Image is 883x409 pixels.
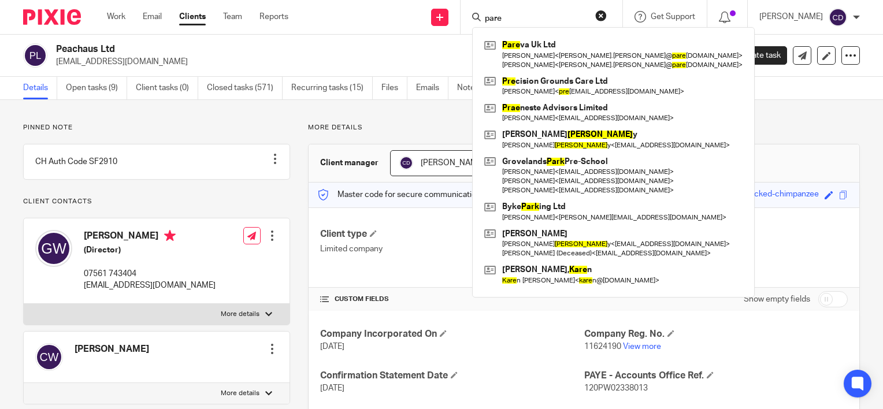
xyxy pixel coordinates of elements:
a: Reports [259,11,288,23]
h4: [PERSON_NAME] [84,230,216,244]
p: [EMAIL_ADDRESS][DOMAIN_NAME] [56,56,703,68]
p: More details [221,389,259,398]
a: Files [381,77,407,99]
img: svg%3E [829,8,847,27]
img: svg%3E [35,343,63,371]
p: [EMAIL_ADDRESS][DOMAIN_NAME] [84,280,216,291]
a: Open tasks (9) [66,77,127,99]
button: Clear [595,10,607,21]
a: Emails [416,77,448,99]
img: svg%3E [23,43,47,68]
img: svg%3E [35,230,72,267]
span: [PERSON_NAME] [421,159,484,167]
i: Primary [164,230,176,241]
a: Details [23,77,57,99]
a: Team [223,11,242,23]
h4: Client type [320,228,584,240]
p: [PERSON_NAME] [759,11,823,23]
span: 11624190 [584,343,621,351]
img: svg%3E [399,156,413,170]
h4: Company Incorporated On [320,328,584,340]
h4: Company Reg. No. [584,328,848,340]
a: View more [623,343,661,351]
h4: Confirmation Statement Date [320,370,584,382]
h3: Client manager [320,157,379,169]
p: 07561 743404 [84,268,216,280]
p: Master code for secure communications and files [317,189,517,200]
a: Work [107,11,125,23]
p: More details [221,310,259,319]
h2: Peachaus Ltd [56,43,573,55]
a: Email [143,11,162,23]
a: Notes (2) [457,77,499,99]
p: Client contacts [23,197,290,206]
h4: PAYE - Accounts Office Ref. [584,370,848,382]
p: More details [308,123,860,132]
a: Client tasks (0) [136,77,198,99]
div: glazed-cyan-cracked-chimpanzee [696,188,819,202]
p: Pinned note [23,123,290,132]
span: 120PW02338013 [584,384,648,392]
a: Recurring tasks (15) [291,77,373,99]
span: [DATE] [320,343,344,351]
span: [DATE] [320,384,344,392]
img: Pixie [23,9,81,25]
input: Search [484,14,588,24]
p: Limited company [320,243,584,255]
h5: (Director) [84,244,216,256]
h4: [PERSON_NAME] [75,343,149,355]
h4: CUSTOM FIELDS [320,295,584,304]
span: Get Support [651,13,695,21]
a: Closed tasks (571) [207,77,283,99]
a: Clients [179,11,206,23]
label: Show empty fields [744,293,810,305]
